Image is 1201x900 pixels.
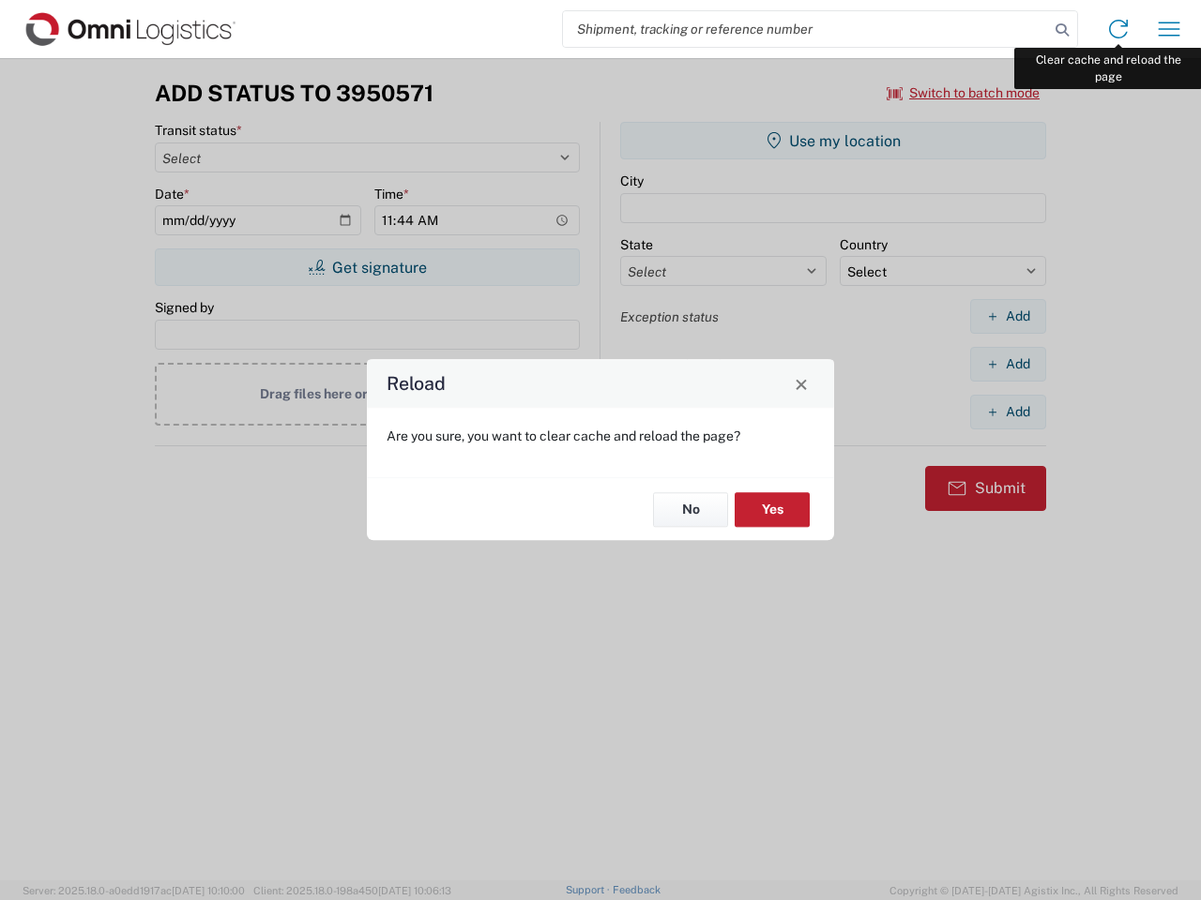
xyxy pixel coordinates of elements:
button: Close [788,370,814,397]
button: Yes [735,492,810,527]
button: No [653,492,728,527]
p: Are you sure, you want to clear cache and reload the page? [387,427,814,444]
input: Shipment, tracking or reference number [563,11,1049,47]
h4: Reload [387,370,446,397]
